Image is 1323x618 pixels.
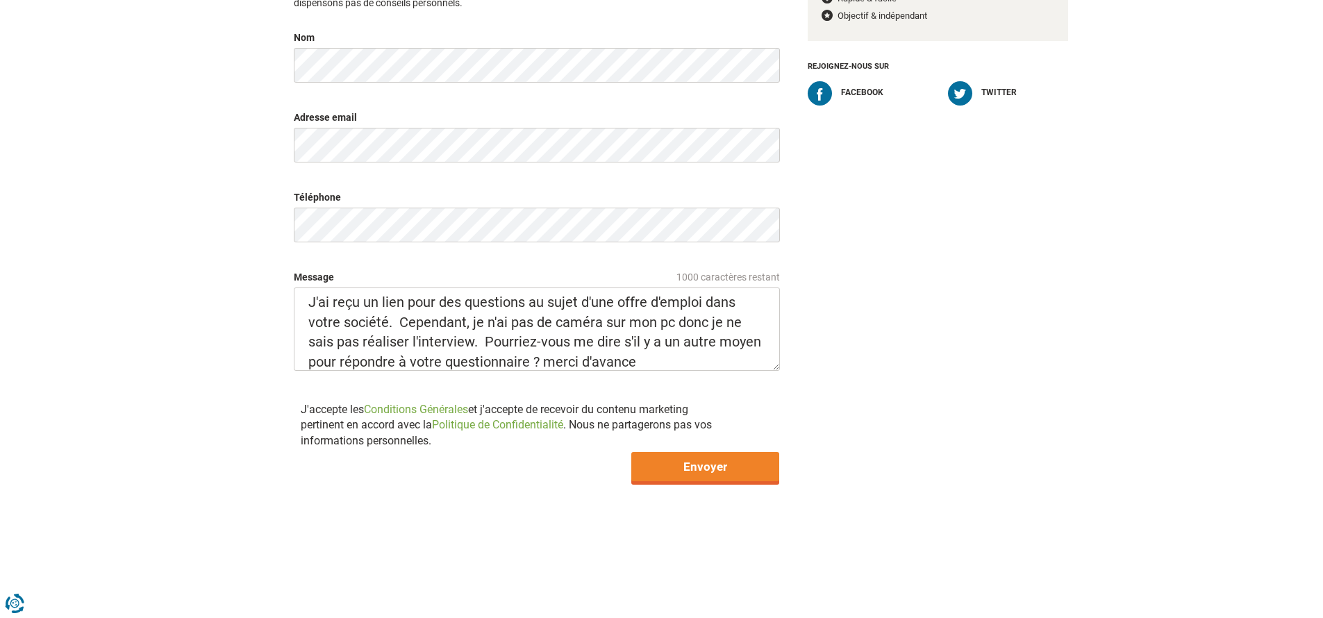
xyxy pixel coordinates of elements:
li: Objectif & indépendant [822,10,1054,23]
span: 1000 [676,272,699,283]
a: Facebook [808,81,928,106]
span: caractères restant [701,272,780,283]
a: Politique de Confidentialité [432,418,563,431]
span: Twitter [981,87,1017,97]
label: J'accepte les et j'accepte de recevoir du contenu marketing pertinent en accord avec la . Nous ne... [294,402,726,449]
input: Envoyer [631,452,779,481]
label: Nom [294,31,315,44]
a: Conditions Générales [364,403,468,416]
a: Twitter [948,81,1068,106]
label: Message [294,270,334,284]
h5: Rejoignez-nous sur [808,55,1068,74]
label: Adresse email [294,110,357,124]
label: Téléphone [294,190,341,204]
span: Facebook [841,87,883,97]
